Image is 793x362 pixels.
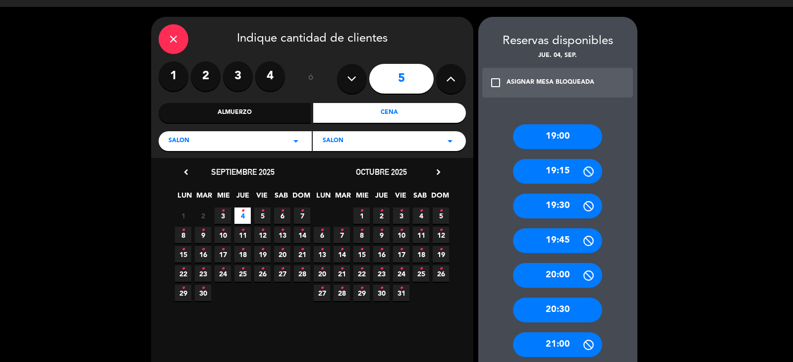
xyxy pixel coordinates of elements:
span: 4 [234,207,251,224]
i: • [419,222,423,238]
span: SALON [323,136,343,146]
span: 15 [353,246,370,262]
label: 3 [223,61,253,91]
div: 20:30 [513,298,602,322]
i: • [181,280,185,296]
span: 10 [393,227,409,243]
i: chevron_left [181,167,191,177]
i: • [300,222,304,238]
i: • [399,280,403,296]
label: 1 [159,61,188,91]
div: 19:30 [513,194,602,218]
span: 30 [195,285,211,301]
span: 14 [294,227,310,243]
span: septiembre 2025 [211,167,275,177]
div: 21:00 [513,332,602,357]
div: ó [295,61,327,96]
i: • [419,203,423,219]
i: • [261,222,264,238]
span: 15 [175,246,191,262]
i: • [360,280,363,296]
i: • [360,261,363,277]
span: 9 [195,227,211,243]
span: 17 [393,246,409,262]
i: • [281,203,284,219]
i: • [320,280,324,296]
i: • [439,222,443,238]
span: LUN [315,190,332,206]
span: JUE [234,190,251,206]
i: • [281,222,284,238]
span: 11 [413,227,429,243]
span: 12 [254,227,271,243]
span: 27 [314,285,330,301]
span: octubre 2025 [356,167,407,177]
span: 2 [195,207,211,224]
span: 6 [314,227,330,243]
label: 4 [255,61,285,91]
i: • [241,242,244,258]
span: 22 [175,265,191,282]
span: DOM [431,190,448,206]
div: Indique cantidad de clientes [159,24,466,54]
i: • [300,242,304,258]
i: • [380,222,383,238]
span: 5 [254,207,271,224]
span: 25 [413,265,429,282]
span: 11 [234,227,251,243]
div: jue. 04, sep. [478,51,637,61]
span: DOM [292,190,309,206]
i: • [380,261,383,277]
i: • [399,222,403,238]
span: 7 [334,227,350,243]
span: SALON [169,136,189,146]
i: • [201,242,205,258]
i: • [320,242,324,258]
span: 20 [274,246,290,262]
span: 23 [195,265,211,282]
i: • [201,261,205,277]
div: 19:15 [513,159,602,184]
i: • [300,203,304,219]
i: • [221,222,225,238]
div: 20:00 [513,263,602,288]
span: 5 [433,207,449,224]
i: arrow_drop_down [444,135,456,147]
span: 26 [433,265,449,282]
span: 16 [195,246,211,262]
span: 17 [215,246,231,262]
i: • [340,261,343,277]
span: 13 [274,227,290,243]
i: • [419,261,423,277]
i: • [340,242,343,258]
span: 22 [353,265,370,282]
i: arrow_drop_down [290,135,302,147]
span: MIE [354,190,370,206]
i: • [439,242,443,258]
span: 18 [234,246,251,262]
span: LUN [176,190,193,206]
i: • [221,242,225,258]
i: • [380,242,383,258]
span: 18 [413,246,429,262]
div: Cena [313,103,466,123]
i: • [181,222,185,238]
span: VIE [254,190,270,206]
span: 10 [215,227,231,243]
span: VIE [393,190,409,206]
i: • [281,261,284,277]
div: ASIGNAR MESA BLOQUEADA [507,78,594,88]
span: MAR [335,190,351,206]
span: 1 [175,207,191,224]
i: • [261,242,264,258]
i: close [168,33,179,45]
i: • [340,222,343,238]
span: 24 [393,265,409,282]
span: 14 [334,246,350,262]
div: Reservas disponibles [478,32,637,51]
span: 21 [294,246,310,262]
span: 25 [234,265,251,282]
span: 9 [373,227,390,243]
i: • [181,242,185,258]
i: chevron_right [433,167,444,177]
